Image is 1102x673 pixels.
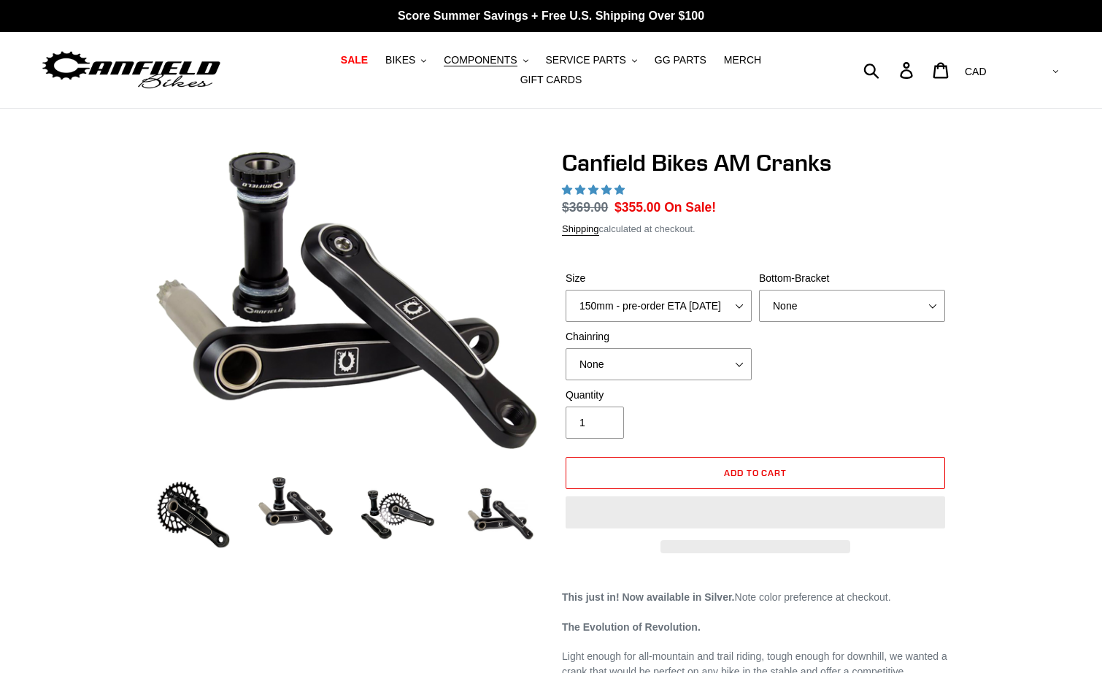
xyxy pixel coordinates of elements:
button: BIKES [378,50,434,70]
img: Load image into Gallery viewer, CANFIELD-AM_DH-CRANKS [460,474,540,555]
a: Shipping [562,223,599,236]
a: GIFT CARDS [513,70,590,90]
span: On Sale! [664,198,716,217]
button: COMPONENTS [436,50,535,70]
button: SERVICE PARTS [538,50,644,70]
input: Search [871,54,909,86]
span: SALE [341,54,368,66]
label: Size [566,271,752,286]
span: BIKES [385,54,415,66]
img: Canfield Bikes [40,47,223,93]
label: Chainring [566,329,752,345]
span: GIFT CARDS [520,74,582,86]
span: MERCH [724,54,761,66]
strong: The Evolution of Revolution. [562,621,701,633]
span: COMPONENTS [444,54,517,66]
strong: This just in! Now available in Silver. [562,591,735,603]
span: GG PARTS [655,54,706,66]
p: Note color preference at checkout. [562,590,949,605]
h1: Canfield Bikes AM Cranks [562,149,949,177]
img: Load image into Gallery viewer, Canfield Bikes AM Cranks [153,474,234,555]
div: calculated at checkout. [562,222,949,236]
span: 4.97 stars [562,184,628,196]
button: Add to cart [566,457,945,489]
label: Bottom-Bracket [759,271,945,286]
a: SALE [334,50,375,70]
a: GG PARTS [647,50,714,70]
span: $355.00 [614,200,660,215]
s: $369.00 [562,200,608,215]
span: SERVICE PARTS [545,54,625,66]
label: Quantity [566,388,752,403]
img: Canfield Cranks [156,152,537,449]
span: Add to cart [724,467,787,478]
img: Load image into Gallery viewer, Canfield Bikes AM Cranks [358,474,438,555]
img: Load image into Gallery viewer, Canfield Cranks [255,474,336,539]
a: MERCH [717,50,768,70]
